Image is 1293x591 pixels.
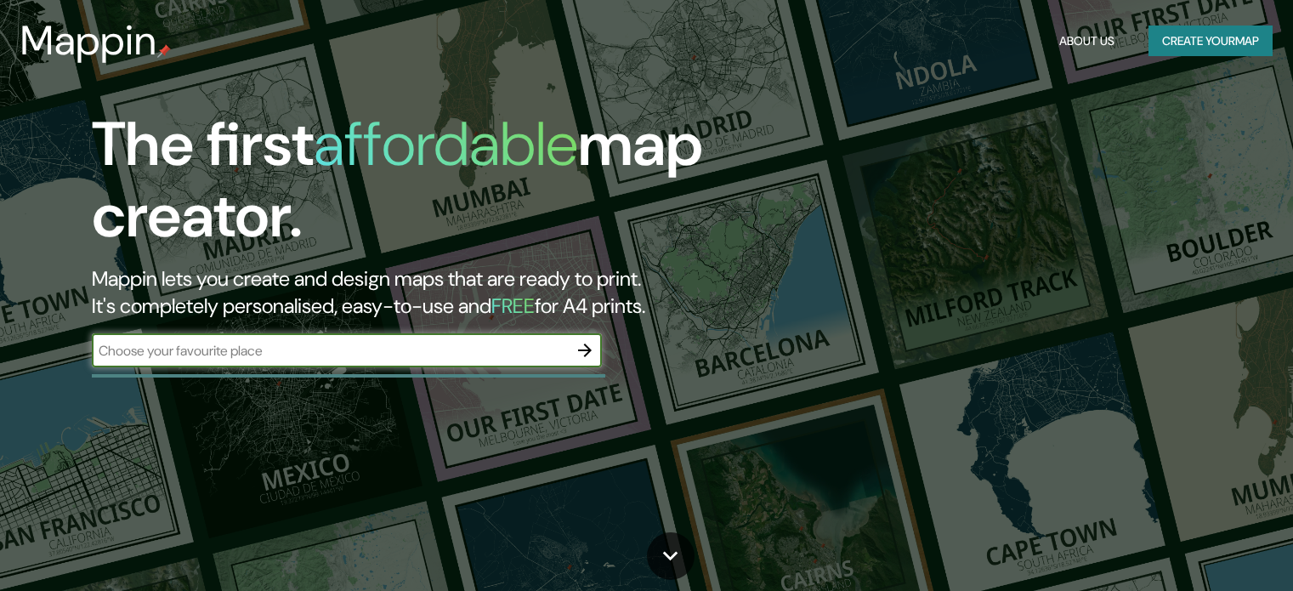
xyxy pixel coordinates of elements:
h1: The first map creator. [92,109,739,265]
h1: affordable [314,105,578,184]
h2: Mappin lets you create and design maps that are ready to print. It's completely personalised, eas... [92,265,739,320]
h3: Mappin [20,17,157,65]
button: About Us [1052,26,1121,57]
img: mappin-pin [157,44,171,58]
h5: FREE [491,293,535,319]
button: Create yourmap [1148,26,1273,57]
input: Choose your favourite place [92,341,568,361]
